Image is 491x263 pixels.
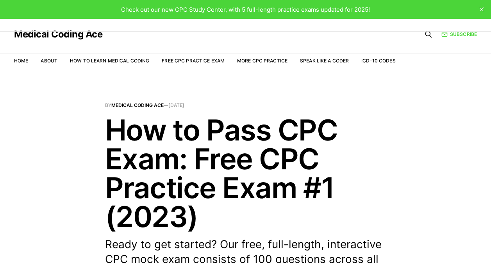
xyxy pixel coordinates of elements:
[364,225,491,263] iframe: portal-trigger
[111,102,164,108] a: Medical Coding Ace
[70,58,149,64] a: How to Learn Medical Coding
[237,58,287,64] a: More CPC Practice
[361,58,395,64] a: ICD-10 Codes
[475,3,488,16] button: close
[162,58,225,64] a: Free CPC Practice Exam
[105,116,386,231] h1: How to Pass CPC Exam: Free CPC Practice Exam #1 (2023)
[441,30,477,38] a: Subscribe
[14,30,102,39] a: Medical Coding Ace
[14,58,28,64] a: Home
[105,103,386,108] span: By —
[41,58,57,64] a: About
[300,58,349,64] a: Speak Like a Coder
[168,102,184,108] time: [DATE]
[121,6,370,13] span: Check out our new CPC Study Center, with 5 full-length practice exams updated for 2025!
